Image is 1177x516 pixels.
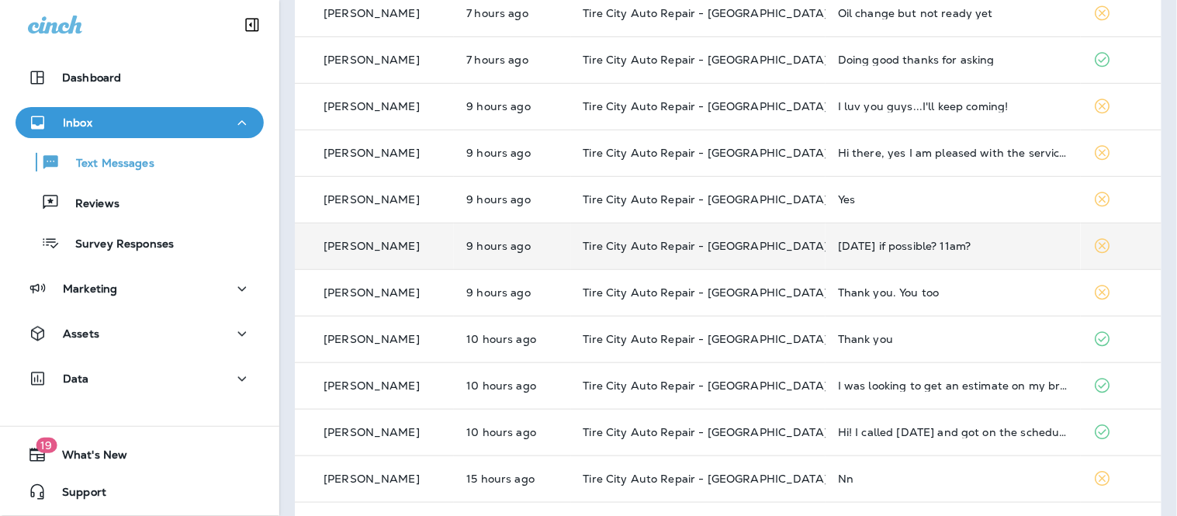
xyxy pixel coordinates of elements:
p: [PERSON_NAME] [324,7,420,19]
p: Inbox [63,116,92,129]
button: 19What's New [16,439,264,470]
p: [PERSON_NAME] [324,286,420,299]
p: [PERSON_NAME] [324,147,420,159]
button: Reviews [16,186,264,219]
div: I was looking to get an estimate on my brakes. [838,379,1068,392]
p: Dashboard [62,71,121,84]
span: Support [47,486,106,504]
p: [PERSON_NAME] [324,426,420,438]
p: Oct 14, 2025 08:50 AM [466,333,558,345]
p: [PERSON_NAME] [324,100,420,113]
p: [PERSON_NAME] [324,333,420,345]
p: Oct 14, 2025 09:41 AM [466,147,558,159]
span: Tire City Auto Repair - [GEOGRAPHIC_DATA] [583,192,829,206]
p: [PERSON_NAME] [324,240,420,252]
p: Oct 14, 2025 08:36 AM [466,426,558,438]
p: [PERSON_NAME] [324,379,420,392]
div: Hi! I called yesterday and got on the schedule. Thanks tho! [838,426,1068,438]
p: Oct 14, 2025 03:09 AM [466,473,558,485]
button: Assets [16,318,264,349]
span: Tire City Auto Repair - [GEOGRAPHIC_DATA] [583,6,829,20]
div: Thank you. You too [838,286,1068,299]
p: Survey Responses [60,237,174,252]
span: 19 [36,438,57,453]
span: Tire City Auto Repair - [GEOGRAPHIC_DATA] [583,99,829,113]
p: [PERSON_NAME] [324,54,420,66]
p: Oct 14, 2025 11:42 AM [466,7,558,19]
p: Text Messages [61,157,154,171]
span: Tire City Auto Repair - [GEOGRAPHIC_DATA] [583,239,829,253]
p: [PERSON_NAME] [324,193,420,206]
p: Oct 14, 2025 08:59 AM [466,240,558,252]
div: Doing good thanks for asking [838,54,1068,66]
div: Today if possible? 11am? [838,240,1068,252]
button: Data [16,363,264,394]
span: Tire City Auto Repair - [GEOGRAPHIC_DATA] [583,332,829,346]
div: Hi there, yes I am pleased with the service that you provided. Thanks again. [838,147,1068,159]
div: I luv you guys...I'll keep coming! [838,100,1068,113]
button: Inbox [16,107,264,138]
div: Yes [838,193,1068,206]
p: Marketing [63,282,117,295]
span: Tire City Auto Repair - [GEOGRAPHIC_DATA] [583,286,829,300]
p: Oct 14, 2025 09:51 AM [466,100,558,113]
p: Oct 14, 2025 11:18 AM [466,54,558,66]
span: Tire City Auto Repair - [GEOGRAPHIC_DATA] [583,53,829,67]
p: Data [63,372,89,385]
button: Support [16,476,264,507]
span: Tire City Auto Repair - [GEOGRAPHIC_DATA] [583,379,829,393]
span: Tire City Auto Repair - [GEOGRAPHIC_DATA] [583,472,829,486]
button: Text Messages [16,146,264,178]
button: Dashboard [16,62,264,93]
div: Oil change but not ready yet [838,7,1068,19]
p: [PERSON_NAME] [324,473,420,485]
button: Marketing [16,273,264,304]
span: What's New [47,448,127,467]
span: Tire City Auto Repair - [GEOGRAPHIC_DATA] [583,146,829,160]
p: Assets [63,327,99,340]
button: Survey Responses [16,227,264,259]
button: Collapse Sidebar [230,9,274,40]
p: Oct 14, 2025 09:26 AM [466,193,558,206]
p: Reviews [60,197,119,212]
div: Thank you [838,333,1068,345]
p: Oct 14, 2025 08:41 AM [466,379,558,392]
div: Nn [838,473,1068,485]
span: Tire City Auto Repair - [GEOGRAPHIC_DATA] [583,425,829,439]
p: Oct 14, 2025 08:57 AM [466,286,558,299]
